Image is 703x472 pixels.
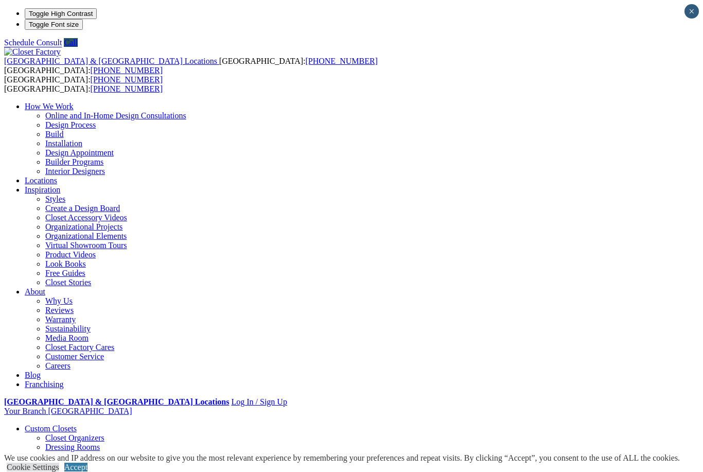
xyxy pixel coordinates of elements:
span: [GEOGRAPHIC_DATA] [48,407,132,415]
a: Organizational Elements [45,232,127,240]
button: Toggle High Contrast [25,8,97,19]
a: Cookie Settings [7,463,59,471]
a: [PHONE_NUMBER] [305,57,377,65]
a: Look Books [45,259,86,268]
span: Toggle High Contrast [29,10,93,18]
a: Closet Organizers [45,433,104,442]
a: Inspiration [25,185,60,194]
a: [GEOGRAPHIC_DATA] & [GEOGRAPHIC_DATA] Locations [4,397,229,406]
a: Create a Design Board [45,204,120,213]
div: We use cookies and IP address on our website to give you the most relevant experience by remember... [4,453,680,463]
span: [GEOGRAPHIC_DATA]: [GEOGRAPHIC_DATA]: [4,57,378,75]
a: Franchising [25,380,64,389]
span: Toggle Font size [29,21,79,28]
a: Build [45,130,64,138]
a: Call [64,38,78,47]
a: Accept [64,463,87,471]
a: [PHONE_NUMBER] [91,75,163,84]
a: [GEOGRAPHIC_DATA] & [GEOGRAPHIC_DATA] Locations [4,57,219,65]
a: Builder Programs [45,158,103,166]
a: About [25,287,45,296]
a: Product Videos [45,250,96,259]
a: Schedule Consult [4,38,62,47]
img: Closet Factory [4,47,61,57]
span: Your Branch [4,407,46,415]
a: Custom Closets [25,424,77,433]
a: Media Room [45,334,89,342]
a: Virtual Showroom Tours [45,241,127,250]
a: Warranty [45,315,76,324]
a: Dressing Rooms [45,443,100,451]
a: Free Guides [45,269,85,277]
a: [PHONE_NUMBER] [91,66,163,75]
span: [GEOGRAPHIC_DATA] & [GEOGRAPHIC_DATA] Locations [4,57,217,65]
a: Your Branch [GEOGRAPHIC_DATA] [4,407,132,415]
a: Online and In-Home Design Consultations [45,111,186,120]
a: Log In / Sign Up [231,397,287,406]
a: Sustainability [45,324,91,333]
a: Closet Stories [45,278,91,287]
a: Locations [25,176,57,185]
a: Reviews [45,306,74,314]
a: Closet Factory Cares [45,343,114,352]
button: Toggle Font size [25,19,83,30]
button: Close [684,4,699,19]
a: [PHONE_NUMBER] [91,84,163,93]
a: Finesse Systems [45,452,99,461]
a: Careers [45,361,71,370]
span: [GEOGRAPHIC_DATA]: [GEOGRAPHIC_DATA]: [4,75,163,93]
a: How We Work [25,102,74,111]
a: Why Us [45,296,73,305]
a: Customer Service [45,352,104,361]
a: Design Process [45,120,96,129]
a: Installation [45,139,82,148]
a: Blog [25,371,41,379]
a: Organizational Projects [45,222,122,231]
a: Styles [45,195,65,203]
a: Closet Accessory Videos [45,213,127,222]
a: Interior Designers [45,167,105,176]
a: Design Appointment [45,148,114,157]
